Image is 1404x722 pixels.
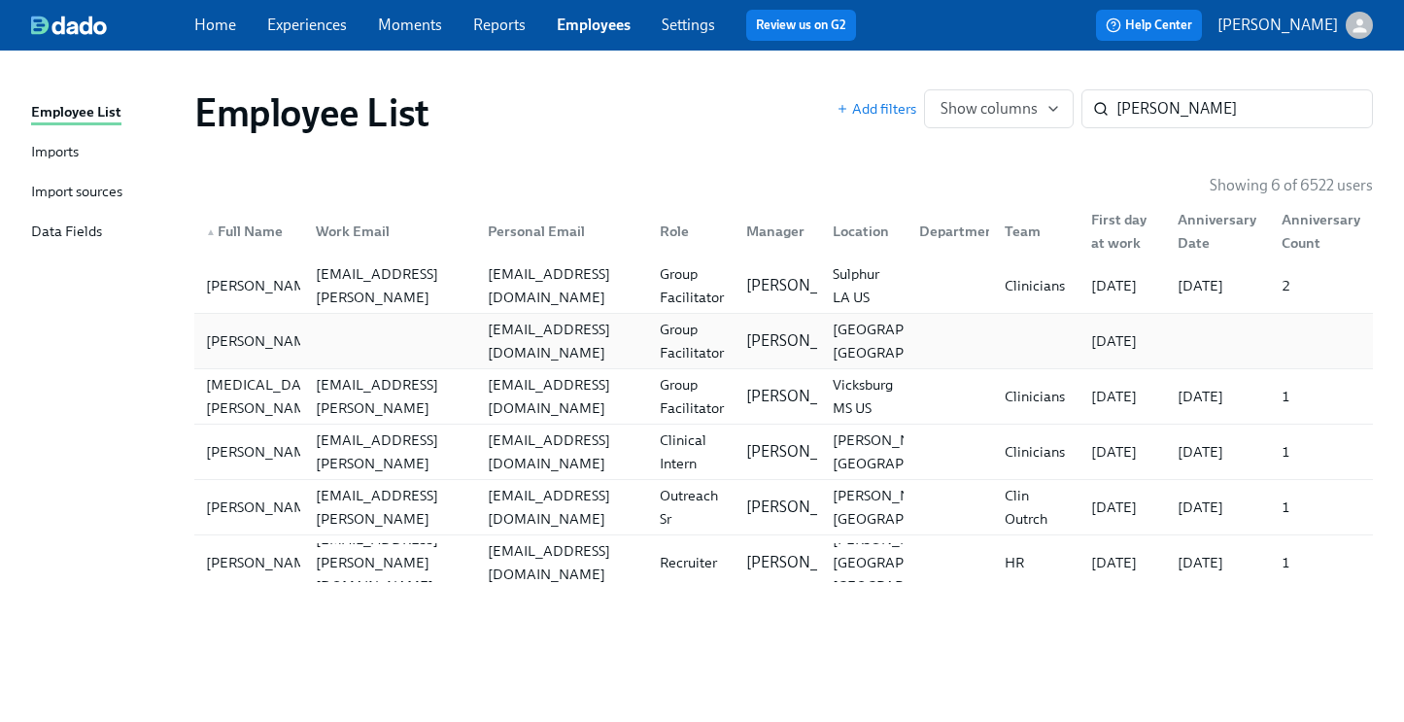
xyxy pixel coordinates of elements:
[198,496,327,519] div: [PERSON_NAME]
[308,461,472,554] div: [PERSON_NAME][EMAIL_ADDRESS][PERSON_NAME][DOMAIN_NAME]
[198,551,327,574] div: [PERSON_NAME]
[557,16,631,34] a: Employees
[1274,274,1369,297] div: 2
[1106,16,1192,35] span: Help Center
[1274,551,1369,574] div: 1
[31,16,194,35] a: dado
[308,405,472,499] div: [PERSON_NAME][EMAIL_ADDRESS][PERSON_NAME][DOMAIN_NAME]
[480,220,644,243] div: Personal Email
[746,552,867,573] p: [PERSON_NAME]
[308,239,472,332] div: [PERSON_NAME][EMAIL_ADDRESS][PERSON_NAME][DOMAIN_NAME]
[652,220,731,243] div: Role
[652,318,732,364] div: Group Facilitator
[1083,385,1162,408] div: [DATE]
[194,314,1373,369] a: [PERSON_NAME][EMAIL_ADDRESS][DOMAIN_NAME]Group Facilitator[PERSON_NAME][GEOGRAPHIC_DATA], [GEOGRA...
[1083,551,1162,574] div: [DATE]
[825,262,904,309] div: Sulphur LA US
[1274,208,1369,255] div: Anniversary Count
[1266,212,1369,251] div: Anniversary Count
[1096,10,1202,41] button: Help Center
[746,386,867,407] p: [PERSON_NAME]
[746,497,867,518] p: [PERSON_NAME]
[1083,274,1162,297] div: [DATE]
[746,330,867,352] p: [PERSON_NAME]
[989,212,1076,251] div: Team
[1274,440,1369,464] div: 1
[31,181,179,205] a: Import sources
[194,425,1373,480] a: [PERSON_NAME][PERSON_NAME][EMAIL_ADDRESS][PERSON_NAME][DOMAIN_NAME][EMAIL_ADDRESS][DOMAIN_NAME]Cl...
[194,258,1373,313] div: [PERSON_NAME][PERSON_NAME][EMAIL_ADDRESS][PERSON_NAME][DOMAIN_NAME][EMAIL_ADDRESS][DOMAIN_NAME]Gr...
[924,89,1074,128] button: Show columns
[198,220,300,243] div: Full Name
[194,16,236,34] a: Home
[480,429,644,475] div: [EMAIL_ADDRESS][DOMAIN_NAME]
[997,274,1076,297] div: Clinicians
[746,275,867,296] p: [PERSON_NAME]
[1162,212,1265,251] div: Anniversary Date
[472,212,644,251] div: Personal Email
[378,16,442,34] a: Moments
[941,99,1057,119] span: Show columns
[1217,12,1373,39] button: [PERSON_NAME]
[652,262,732,309] div: Group Facilitator
[473,16,526,34] a: Reports
[911,220,1008,243] div: Department
[308,220,472,243] div: Work Email
[1217,15,1338,36] p: [PERSON_NAME]
[1274,385,1369,408] div: 1
[198,212,300,251] div: ▲Full Name
[652,551,731,574] div: Recruiter
[825,528,983,598] div: [PERSON_NAME] [GEOGRAPHIC_DATA] [GEOGRAPHIC_DATA]
[31,101,179,125] a: Employee List
[480,484,644,531] div: [EMAIL_ADDRESS][DOMAIN_NAME]
[652,461,731,554] div: Clin Outreach Sr Manager
[194,480,1373,535] a: [PERSON_NAME][PERSON_NAME][EMAIL_ADDRESS][PERSON_NAME][DOMAIN_NAME][EMAIL_ADDRESS][DOMAIN_NAME]Cl...
[31,221,102,245] div: Data Fields
[1170,440,1265,464] div: [DATE]
[1170,274,1265,297] div: [DATE]
[644,212,731,251] div: Role
[904,212,990,251] div: Department
[1116,89,1373,128] input: Search by name
[662,16,715,34] a: Settings
[194,480,1373,534] div: [PERSON_NAME][PERSON_NAME][EMAIL_ADDRESS][PERSON_NAME][DOMAIN_NAME][EMAIL_ADDRESS][DOMAIN_NAME]Cl...
[480,318,644,364] div: [EMAIL_ADDRESS][DOMAIN_NAME]
[652,429,731,475] div: Clinical Intern
[652,373,732,420] div: Group Facilitator
[31,221,179,245] a: Data Fields
[825,429,983,475] div: [PERSON_NAME] [GEOGRAPHIC_DATA]
[31,141,179,165] a: Imports
[817,212,904,251] div: Location
[300,212,472,251] div: Work Email
[997,440,1076,464] div: Clinicians
[31,101,121,125] div: Employee List
[997,484,1076,531] div: Clin Outrch
[480,373,644,420] div: [EMAIL_ADDRESS][DOMAIN_NAME]
[997,551,1076,574] div: HR
[198,440,327,464] div: [PERSON_NAME]
[1170,208,1265,255] div: Anniversary Date
[1083,496,1162,519] div: [DATE]
[480,262,644,309] div: [EMAIL_ADDRESS][DOMAIN_NAME]
[1210,175,1373,196] p: Showing 6 of 6522 users
[746,10,856,41] button: Review us on G2
[1274,496,1369,519] div: 1
[825,318,987,364] div: [GEOGRAPHIC_DATA], [GEOGRAPHIC_DATA]
[825,220,904,243] div: Location
[194,314,1373,368] div: [PERSON_NAME][EMAIL_ADDRESS][DOMAIN_NAME]Group Facilitator[PERSON_NAME][GEOGRAPHIC_DATA], [GEOGRA...
[837,99,916,119] button: Add filters
[825,373,904,420] div: Vicksburg MS US
[194,89,429,136] h1: Employee List
[997,220,1076,243] div: Team
[194,535,1373,590] a: [PERSON_NAME][EMAIL_ADDRESS][PERSON_NAME][DOMAIN_NAME][EMAIL_ADDRESS][DOMAIN_NAME]Recruiter[PERSO...
[194,258,1373,314] a: [PERSON_NAME][PERSON_NAME][EMAIL_ADDRESS][PERSON_NAME][DOMAIN_NAME][EMAIL_ADDRESS][DOMAIN_NAME]Gr...
[1170,496,1265,519] div: [DATE]
[308,350,472,443] div: [MEDICAL_DATA][EMAIL_ADDRESS][PERSON_NAME][DOMAIN_NAME]
[31,16,107,35] img: dado
[194,369,1373,425] a: [MEDICAL_DATA][PERSON_NAME][MEDICAL_DATA][EMAIL_ADDRESS][PERSON_NAME][DOMAIN_NAME][EMAIL_ADDRESS]...
[756,16,846,35] a: Review us on G2
[997,385,1076,408] div: Clinicians
[480,539,644,586] div: [EMAIL_ADDRESS][DOMAIN_NAME]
